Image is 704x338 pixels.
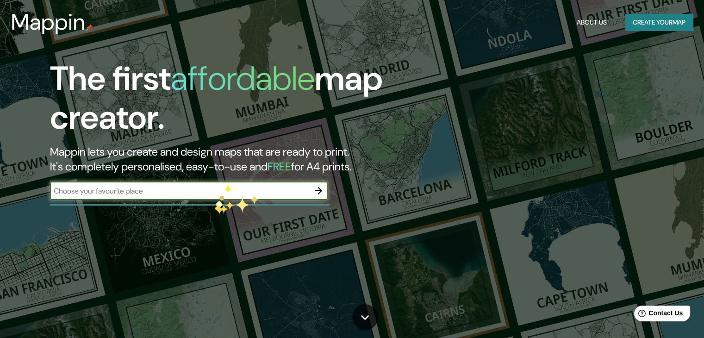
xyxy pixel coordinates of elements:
[171,57,315,100] h1: affordable
[50,144,402,174] h2: Mappin lets you create and design maps that are ready to print. It's completely personalised, eas...
[50,59,402,144] h1: The first map creator.
[622,302,694,328] iframe: Help widget launcher
[573,14,611,31] button: About Us
[50,186,309,196] input: Choose your favourite place
[625,14,693,31] button: Create yourmap
[11,9,86,35] h3: Mappin
[268,159,291,174] h5: FREE
[86,24,93,31] img: mappin-pin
